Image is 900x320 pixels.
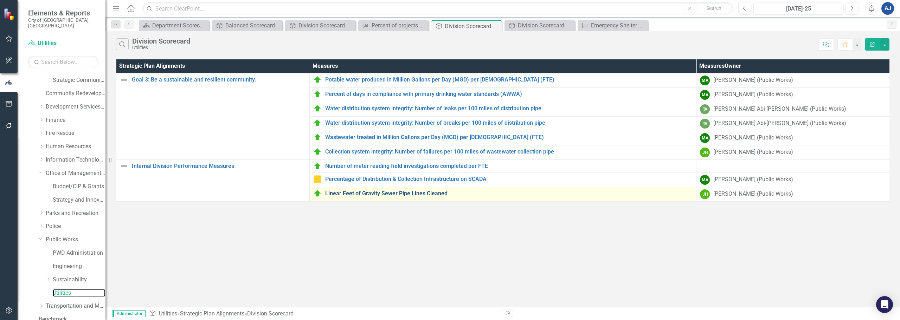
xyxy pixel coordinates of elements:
[310,87,696,102] td: Double-Click to Edit Right Click for Context Menu
[287,21,354,30] a: Division Scorecard
[46,129,105,137] a: Fire Rescue
[696,116,890,131] td: Double-Click to Edit
[696,102,890,116] td: Double-Click to Edit
[696,4,731,13] button: Search
[53,276,105,284] a: Sustainability
[506,21,573,30] a: Division Scorecard
[214,21,281,30] a: Balanced Scorecard
[247,310,294,317] div: Division Scorecard
[46,302,105,310] a: Transportation and Mobility
[700,148,710,157] div: JH
[120,162,128,170] img: Not Defined
[325,120,693,126] a: Water distribution system integrity: Number of breaks per 100 miles of distribution pipe
[700,90,710,100] div: MA
[149,310,497,318] div: » »
[53,196,105,204] a: Strategy and Innovation
[325,134,693,141] a: Wastewater treated in Million Gallons per Day (MGD) per [DEMOGRAPHIC_DATA] (FTE)
[46,103,105,111] a: Development Services Department
[53,249,105,257] a: PWD Administration
[753,2,843,15] button: [DATE]-25
[310,116,696,131] td: Double-Click to Edit Right Click for Context Menu
[46,143,105,151] a: Human Resources
[325,176,693,182] a: Percentage of Distribution & Collection Infrastructure on SCADA
[28,9,98,17] span: Elements & Reports
[53,183,105,191] a: Budget/CIP & Grants
[132,45,190,50] div: Utilities
[518,21,573,30] div: Division Scorecard
[310,102,696,116] td: Double-Click to Edit Right Click for Context Menu
[310,73,696,87] td: Double-Click to Edit Right Click for Context Menu
[700,104,710,114] div: TA
[881,2,894,15] div: AJ
[706,5,721,11] span: Search
[53,262,105,270] a: Engineering
[313,76,322,84] img: Proceeding as Planned
[696,145,890,159] td: Double-Click to Edit
[713,91,793,99] div: [PERSON_NAME] (Public Works)
[313,175,322,183] img: Monitoring Progress
[696,73,890,87] td: Double-Click to Edit
[325,149,693,155] a: Collection system integrity: Number of failures per 100 miles of wastewater collection pipe
[713,105,846,113] div: [PERSON_NAME] Abi-[PERSON_NAME] (Public Works)
[4,8,16,20] img: ClearPoint Strategy
[28,17,98,29] small: City of [GEOGRAPHIC_DATA], [GEOGRAPHIC_DATA]
[46,209,105,217] a: Parks and Recreation
[152,21,207,30] div: Department Scorecard
[53,76,105,84] a: Strategic Communication
[325,163,693,169] a: Number of meter reading field investigations completed per FTE
[46,90,105,98] a: Community Redevelopment Agency
[313,133,322,142] img: Proceeding as Planned
[591,21,646,30] div: Emergency Shelter Bed Occupancy Rate
[298,21,354,30] div: Division Scorecard
[313,148,322,156] img: Proceeding as Planned
[713,134,793,142] div: [PERSON_NAME] (Public Works)
[116,159,310,201] td: Double-Click to Edit Right Click for Context Menu
[225,21,281,30] div: Balanced Scorecard
[713,190,793,198] div: [PERSON_NAME] (Public Works)
[313,162,322,170] img: Proceeding as Planned
[325,91,693,97] a: Percent of days in compliance with primary drinking water standards (AWWA)
[700,76,710,85] div: MA
[53,289,105,297] a: Utilities
[310,131,696,145] td: Double-Click to Edit Right Click for Context Menu
[713,148,793,156] div: [PERSON_NAME] (Public Works)
[445,22,500,31] div: Division Scorecard
[325,105,693,112] a: Water distribution system integrity: Number of leaks per 100 miles of distribution pipe
[713,176,793,184] div: [PERSON_NAME] (Public Works)
[372,21,427,30] div: Percent of projects on budget and on schedule
[132,37,190,45] div: Division Scorecard
[180,310,244,317] a: Strategic Plan Alignments
[116,73,310,159] td: Double-Click to Edit Right Click for Context Menu
[713,76,793,84] div: [PERSON_NAME] (Public Works)
[756,5,841,13] div: [DATE]-25
[310,145,696,159] td: Double-Click to Edit Right Click for Context Menu
[28,39,98,47] a: Utilities
[159,310,177,317] a: Utilities
[141,21,207,30] a: Department Scorecard
[132,163,306,169] a: Internal Division Performance Measures
[313,104,322,113] img: Proceeding as Planned
[46,169,105,177] a: Office of Management and Budget
[579,21,646,30] a: Emergency Shelter Bed Occupancy Rate
[313,90,322,98] img: Proceeding as Planned
[112,310,146,317] span: Administrator
[713,119,846,128] div: [PERSON_NAME] Abi-[PERSON_NAME] (Public Works)
[46,116,105,124] a: Finance
[310,187,696,201] td: Double-Click to Edit Right Click for Context Menu
[313,119,322,127] img: Proceeding as Planned
[120,76,128,84] img: Not Defined
[132,77,306,83] a: Goal 3: Be a sustainable and resilient community.
[360,21,427,30] a: Percent of projects on budget and on schedule
[696,159,890,172] td: Double-Click to Edit
[876,296,893,313] div: Open Intercom Messenger
[696,172,890,187] td: Double-Click to Edit
[696,87,890,102] td: Double-Click to Edit
[700,119,710,129] div: TA
[696,131,890,145] td: Double-Click to Edit
[310,172,696,187] td: Double-Click to Edit Right Click for Context Menu
[310,159,696,172] td: Double-Click to Edit Right Click for Context Menu
[28,56,98,68] input: Search Below...
[325,190,693,197] a: Linear Feet of Gravity Sewer Pipe Lines Cleaned
[46,236,105,244] a: Public Works
[700,189,710,199] div: JH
